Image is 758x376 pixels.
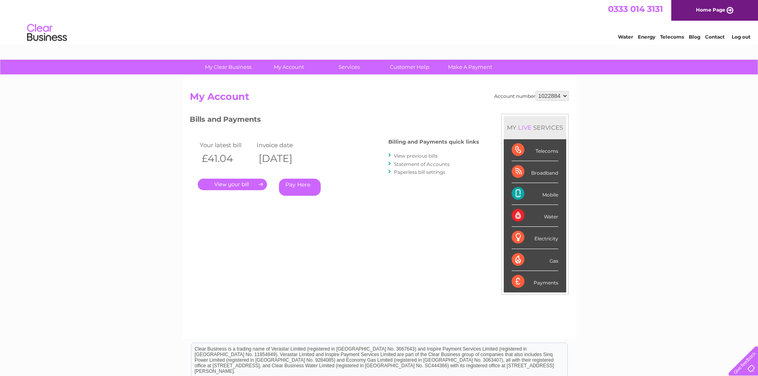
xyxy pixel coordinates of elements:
[377,60,442,74] a: Customer Help
[705,34,725,40] a: Contact
[516,124,533,131] div: LIVE
[512,249,558,271] div: Gas
[504,116,566,139] div: MY SERVICES
[394,161,450,167] a: Statement of Accounts
[195,60,261,74] a: My Clear Business
[191,4,567,39] div: Clear Business is a trading name of Verastar Limited (registered in [GEOGRAPHIC_DATA] No. 3667643...
[388,139,479,145] h4: Billing and Payments quick links
[394,169,445,175] a: Paperless bill settings
[190,91,569,106] h2: My Account
[198,150,255,167] th: £41.04
[437,60,503,74] a: Make A Payment
[512,161,558,183] div: Broadband
[689,34,700,40] a: Blog
[494,91,569,101] div: Account number
[316,60,382,74] a: Services
[512,183,558,205] div: Mobile
[198,179,267,190] a: .
[512,139,558,161] div: Telecoms
[512,271,558,292] div: Payments
[660,34,684,40] a: Telecoms
[394,153,438,159] a: View previous bills
[618,34,633,40] a: Water
[279,179,321,196] a: Pay Here
[512,227,558,249] div: Electricity
[190,114,479,128] h3: Bills and Payments
[732,34,750,40] a: Log out
[608,4,663,14] a: 0333 014 3131
[256,60,322,74] a: My Account
[255,140,312,150] td: Invoice date
[255,150,312,167] th: [DATE]
[638,34,655,40] a: Energy
[27,21,67,45] img: logo.png
[198,140,255,150] td: Your latest bill
[512,205,558,227] div: Water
